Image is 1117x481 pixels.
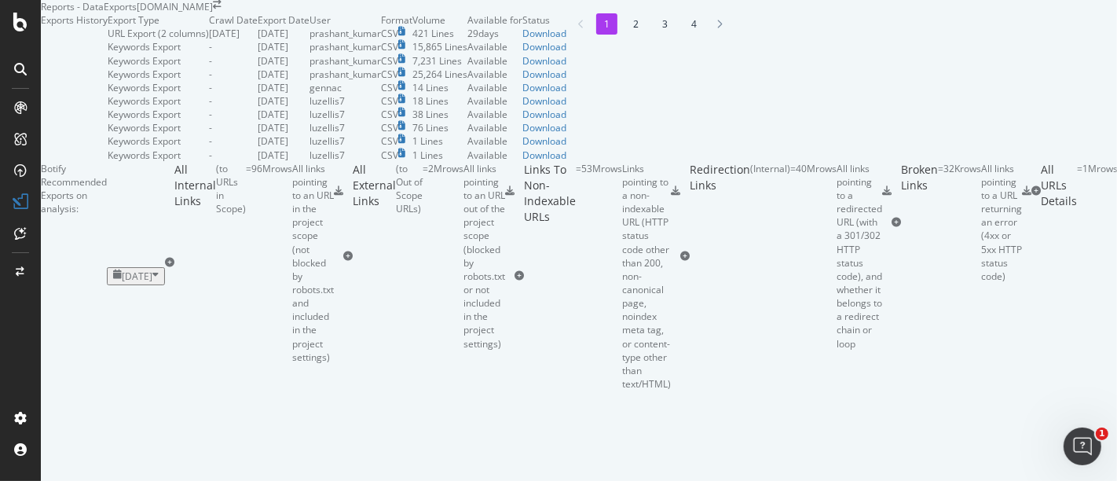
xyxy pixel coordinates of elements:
[467,94,522,108] div: Available
[522,108,566,121] a: Download
[41,13,108,162] div: Exports History
[522,27,566,40] a: Download
[258,13,309,27] td: Export Date
[209,134,258,148] td: -
[522,121,566,134] div: Download
[108,13,209,27] td: Export Type
[258,94,309,108] td: [DATE]
[882,186,892,196] div: csv-export
[258,27,309,40] td: [DATE]
[622,162,671,391] div: Links pointing to a non-indexable URL (HTTP status code other than 200, non-canonical page, noind...
[108,134,181,148] div: Keywords Export
[174,162,216,364] div: All Internal Links
[334,186,343,196] div: csv-export
[309,134,381,148] td: luzellis7
[690,162,750,351] div: Redirection Links
[108,121,181,134] div: Keywords Export
[467,40,522,53] div: Available
[108,94,181,108] div: Keywords Export
[901,162,938,283] div: Broken Links
[309,81,381,94] td: gennac
[750,162,790,351] div: ( Internal )
[381,81,398,94] div: CSV
[522,134,566,148] a: Download
[1041,162,1077,221] div: All URLs Details
[522,40,566,53] a: Download
[258,108,309,121] td: [DATE]
[981,162,1022,283] div: All links pointing to a URL returning an error (4xx or 5xx HTTP status code)
[258,81,309,94] td: [DATE]
[381,27,398,40] div: CSV
[381,134,398,148] div: CSV
[412,40,467,53] td: 15,865 Lines
[412,94,467,108] td: 18 Lines
[467,134,522,148] div: Available
[216,162,246,364] div: ( to URLs in Scope )
[1022,186,1031,196] div: csv-export
[1096,428,1108,440] span: 1
[309,13,381,27] td: User
[108,68,181,81] div: Keywords Export
[381,40,398,53] div: CSV
[412,13,467,27] td: Volume
[467,121,522,134] div: Available
[412,149,467,162] td: 1 Lines
[467,54,522,68] div: Available
[209,40,258,53] td: -
[381,149,398,162] div: CSV
[209,108,258,121] td: -
[412,68,467,81] td: 25,264 Lines
[522,54,566,68] a: Download
[107,267,165,285] button: [DATE]
[467,27,522,40] td: 29 days
[258,68,309,81] td: [DATE]
[209,13,258,27] td: Crawl Date
[108,40,181,53] div: Keywords Export
[309,94,381,108] td: luzellis7
[412,134,467,148] td: 1 Lines
[41,162,107,391] div: Botify Recommended Exports on analysis:
[246,162,292,364] div: = 96M rows
[108,27,209,40] div: URL Export (2 columns)
[353,162,396,351] div: All External Links
[381,108,398,121] div: CSV
[381,13,412,27] td: Format
[522,81,566,94] a: Download
[258,54,309,68] td: [DATE]
[596,13,617,35] li: 1
[423,162,463,351] div: = 2M rows
[209,81,258,94] td: -
[381,94,398,108] div: CSV
[381,68,398,81] div: CSV
[209,54,258,68] td: -
[1064,428,1101,465] iframe: Intercom live chat
[309,121,381,134] td: luzellis7
[309,68,381,81] td: prashant_kumar
[467,68,522,81] div: Available
[671,186,680,196] div: csv-export
[309,40,381,53] td: prashant_kumar
[108,149,181,162] div: Keywords Export
[412,108,467,121] td: 38 Lines
[463,162,505,351] div: All links pointing to an URL out of the project scope (blocked by robots.txt or not included in t...
[522,68,566,81] a: Download
[209,68,258,81] td: -
[122,270,152,283] span: 2025 Oct. 1st
[108,81,181,94] div: Keywords Export
[683,13,705,35] li: 4
[790,162,837,351] div: = 40M rows
[938,162,981,283] div: = 32K rows
[467,13,522,27] td: Available for
[209,121,258,134] td: -
[654,13,676,35] li: 3
[381,54,398,68] div: CSV
[412,54,467,68] td: 7,231 Lines
[209,94,258,108] td: -
[309,108,381,121] td: luzellis7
